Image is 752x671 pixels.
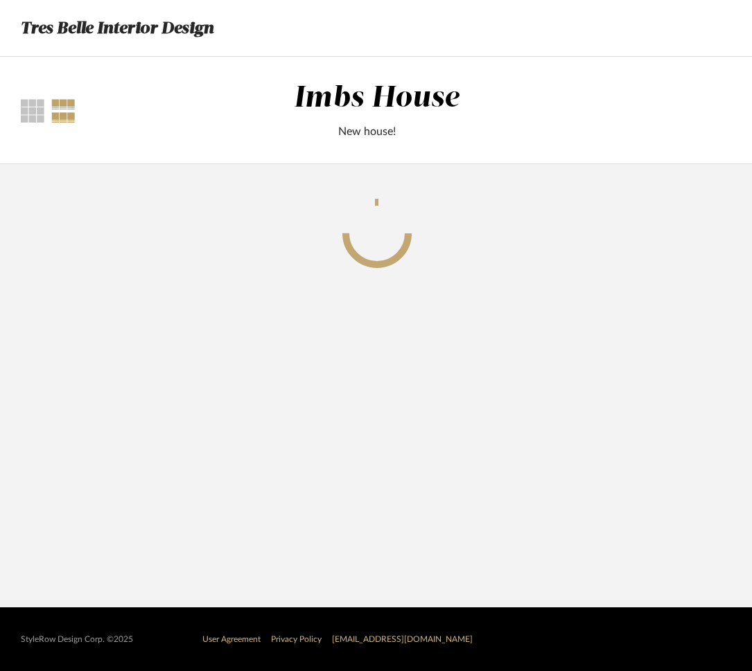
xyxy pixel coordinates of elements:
[21,634,133,645] div: StyleRow Design Corp. ©2025
[202,635,261,643] a: User Agreement
[271,635,322,643] a: Privacy Policy
[143,123,591,140] div: New house!
[21,15,213,42] h3: Tres Belle Interior Design
[332,635,473,643] a: [EMAIL_ADDRESS][DOMAIN_NAME]
[294,84,460,113] div: Imbs House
